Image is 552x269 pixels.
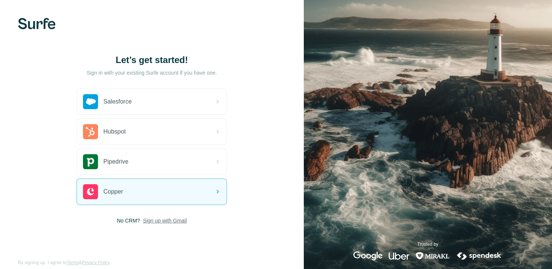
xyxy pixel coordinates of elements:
[389,251,409,260] img: uber's logo
[417,241,438,248] p: Trusted by
[103,127,126,136] span: Hubspot
[117,217,140,224] span: No CRM?
[353,251,383,260] img: google's logo
[83,94,98,109] img: salesforce's logo
[103,97,132,106] span: Salesforce
[103,187,123,196] span: Copper
[66,260,79,265] a: Terms
[103,157,128,166] span: Pipedrive
[82,260,110,265] a: Privacy Policy
[18,259,110,266] span: By signing up, I agree to &
[456,251,502,260] img: spendesk's logo
[83,124,98,139] img: hubspot's logo
[83,154,98,169] img: pipedrive's logo
[143,217,187,224] button: Sign up with Gmail
[87,69,217,77] p: Sign in with your existing Surfe account if you have one.
[77,54,227,66] h1: Let’s get started!
[415,251,450,260] img: mirakl's logo
[83,184,98,199] img: copper's logo
[18,18,56,29] img: Surfe's logo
